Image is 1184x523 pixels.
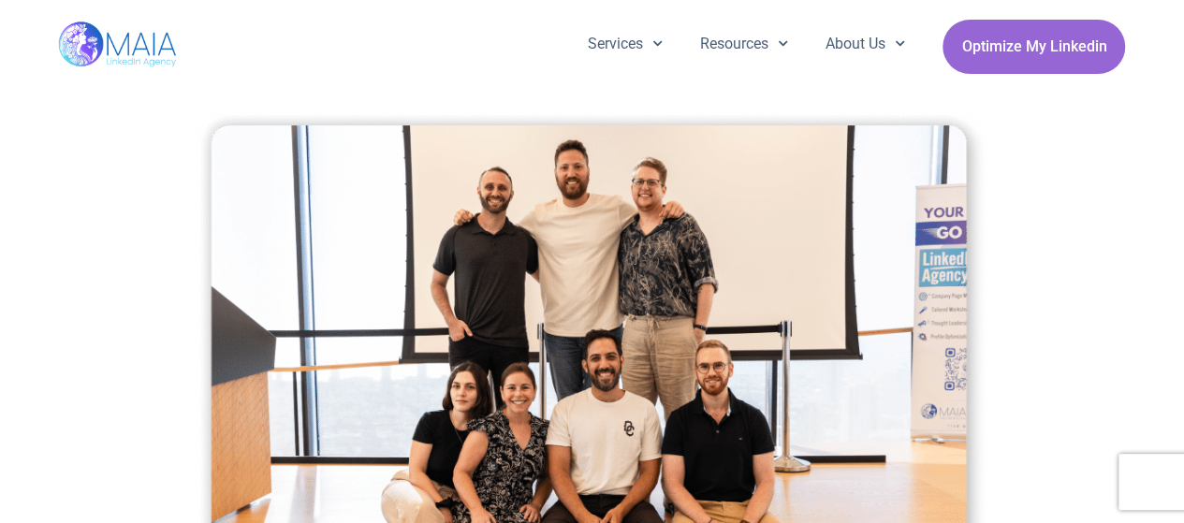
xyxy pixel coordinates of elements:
[961,29,1106,65] span: Optimize My Linkedin
[569,20,681,68] a: Services
[569,20,925,68] nav: Menu
[943,20,1125,74] a: Optimize My Linkedin
[681,20,807,68] a: Resources
[807,20,924,68] a: About Us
